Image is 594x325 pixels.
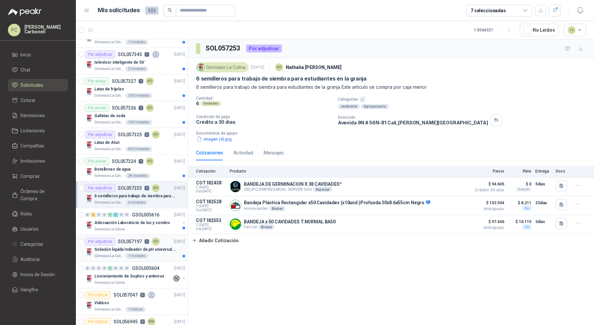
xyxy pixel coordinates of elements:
[508,180,531,188] p: $ 0
[8,238,68,250] a: Categorías
[20,241,43,248] span: Categorías
[119,266,124,271] div: 0
[471,207,504,211] span: Anticipado
[251,64,264,71] p: [DATE]
[196,62,248,72] div: Gimnasio La Colina
[119,212,124,217] div: 0
[338,96,591,103] p: Categorías
[196,83,586,91] p: 6 semilleros para trabajo de siembra para estudiantes de la granja Este articulo se compra por ca...
[94,227,125,232] p: Gimnasio La Colina
[196,199,226,204] p: COT182528
[8,109,68,122] a: Remisiones
[206,43,241,53] h3: SOL057253
[94,93,124,98] p: Gimnasio La Colina
[146,77,154,85] div: NO
[85,104,109,112] div: Por enviar
[269,206,285,211] div: Broker
[20,66,30,74] span: Chat
[76,235,188,262] a: Por adjudicarSOL0571971NO[DATE] Company LogoSolución liquida Indicador de pH universal de 500ml o...
[244,219,336,224] p: BANDEJA x 50 CAVIDADES T.NORMAL BA50
[522,206,531,211] div: Fijo
[85,141,93,149] img: Company Logo
[516,187,531,192] div: Incluido
[132,266,159,271] p: GSOL005604
[20,173,40,180] span: Compras
[8,94,68,107] a: Cotizar
[152,184,160,192] div: NO
[85,302,93,309] img: Company Logo
[118,239,142,244] p: SOL057197
[20,112,45,119] span: Remisiones
[8,155,68,167] a: Invitaciones
[20,157,45,165] span: Invitaciones
[108,212,113,217] div: 3
[535,199,552,207] p: 23 días
[139,106,143,110] p: 1
[196,96,333,101] p: Cantidad
[76,155,188,181] a: Por enviarSOL0573241NO[DATE] Company LogoBotellones de aguaGimnasio La Colina28 Unidades
[201,101,221,106] div: Unidades
[20,51,31,58] span: Inicio
[85,266,90,271] div: 0
[91,266,96,271] div: 0
[8,49,68,61] a: Inicio
[20,127,45,134] span: Licitaciones
[338,115,488,120] p: Dirección
[471,7,506,14] div: 7 seleccionadas
[132,212,159,217] p: GSOL005616
[196,208,226,212] span: Exp: [DATE]
[508,169,531,174] p: Flete
[196,169,226,174] p: Cotización
[168,8,172,13] span: search
[85,291,111,299] div: Por cotizar
[174,185,185,191] p: [DATE]
[102,212,107,217] div: 0
[85,248,93,256] img: Company Logo
[102,266,107,271] div: 0
[85,131,115,139] div: Por adjudicar
[94,146,124,152] p: Gimnasio La Colina
[125,146,152,152] div: 450 Unidades
[94,59,146,66] p: televisor inteligente de 50¨
[20,256,40,263] span: Auditoria
[20,97,36,104] span: Cotizar
[94,120,124,125] p: Gimnasio La Colina
[125,173,150,179] div: 28 Unidades
[112,159,136,164] p: SOL057324
[85,184,115,192] div: Por adjudicar
[174,292,185,298] p: [DATE]
[85,195,93,203] img: Company Logo
[146,157,154,165] div: NO
[145,186,149,190] p: 3
[244,187,342,192] p: GRUPO EMPRESARIAL SERVER SAS
[174,105,185,111] p: [DATE]
[174,158,185,165] p: [DATE]
[85,114,93,122] img: Company Logo
[522,224,531,230] div: Fijo
[8,268,68,281] a: Inicios de Sesión
[125,120,152,125] div: 100 Unidades
[125,40,148,45] div: 1 Unidades
[125,253,148,259] div: 1 Unidades
[197,64,205,71] img: Company Logo
[188,234,242,247] button: Añadir Cotización
[471,180,504,188] span: $ 94.605
[8,64,68,76] a: Chat
[145,7,158,15] span: 323
[118,186,142,190] p: SOL057253
[85,238,115,245] div: Por adjudicar
[244,181,342,187] p: BANDEJA DE GERMINACION X 38 CAVIDADES*
[24,25,68,34] p: [PERSON_NAME] Carbonell
[113,212,118,217] div: 1
[8,140,68,152] a: Compañías
[196,114,333,119] p: Condición de pago
[230,169,467,174] p: Producto
[96,212,101,217] div: 0
[76,75,188,101] a: Por enviarSOL0573271NO[DATE] Company LogoLatas de frijolesGimnasio La Colina200 Unidades
[196,119,333,125] p: Crédito a 30 días
[174,265,185,272] p: [DATE]
[338,120,488,125] p: Avenida 9N # 56N-81 Cali , [PERSON_NAME][GEOGRAPHIC_DATA]
[8,170,68,182] a: Compras
[196,75,367,82] p: 6 semilleros para trabajo de siembra para estudiantes en la granja
[286,64,342,71] p: Nathalia [PERSON_NAME]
